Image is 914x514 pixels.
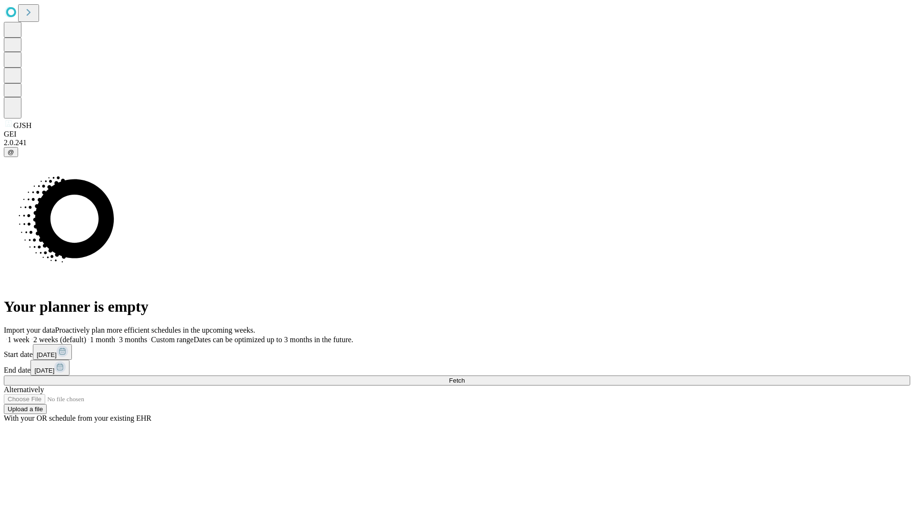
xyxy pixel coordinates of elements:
div: Start date [4,344,910,360]
span: With your OR schedule from your existing EHR [4,414,151,422]
button: @ [4,147,18,157]
span: Import your data [4,326,55,334]
span: 2 weeks (default) [33,336,86,344]
span: 1 week [8,336,30,344]
span: 1 month [90,336,115,344]
span: GJSH [13,121,31,129]
span: @ [8,148,14,156]
button: [DATE] [33,344,72,360]
span: [DATE] [37,351,57,358]
span: Proactively plan more efficient schedules in the upcoming weeks. [55,326,255,334]
span: Fetch [449,377,465,384]
span: [DATE] [34,367,54,374]
span: Custom range [151,336,193,344]
span: 3 months [119,336,147,344]
button: Fetch [4,376,910,385]
span: Dates can be optimized up to 3 months in the future. [194,336,353,344]
button: Upload a file [4,404,47,414]
div: End date [4,360,910,376]
button: [DATE] [30,360,70,376]
span: Alternatively [4,385,44,394]
div: 2.0.241 [4,138,910,147]
h1: Your planner is empty [4,298,910,316]
div: GEI [4,130,910,138]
